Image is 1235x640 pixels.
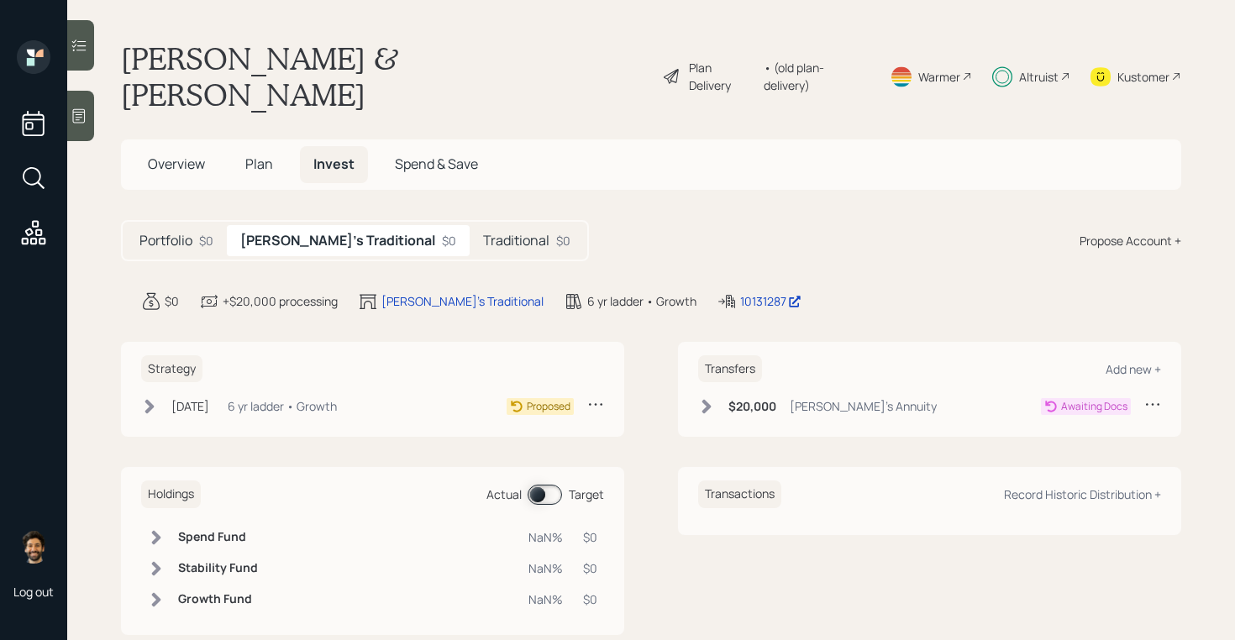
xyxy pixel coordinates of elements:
div: $0 [583,590,597,608]
h6: Transfers [698,355,762,383]
div: Log out [13,584,54,600]
div: Propose Account + [1080,232,1181,249]
h6: Growth Fund [178,592,258,606]
div: Target [569,485,604,503]
div: +$20,000 processing [223,292,338,310]
span: Plan [245,155,273,173]
div: NaN% [528,559,563,577]
h5: Traditional [483,233,549,249]
div: 6 yr ladder • Growth [228,397,337,415]
div: NaN% [528,528,563,546]
div: $0 [442,232,456,249]
div: [DATE] [171,397,209,415]
div: Warmer [918,68,960,86]
div: $0 [556,232,570,249]
div: [PERSON_NAME]'s Annuity [790,397,937,415]
h1: [PERSON_NAME] & [PERSON_NAME] [121,40,649,113]
div: Plan Delivery [689,59,755,94]
div: Record Historic Distribution + [1004,486,1161,502]
h5: Portfolio [139,233,192,249]
h6: Strategy [141,355,202,383]
div: Kustomer [1117,68,1169,86]
span: Overview [148,155,205,173]
div: Altruist [1019,68,1059,86]
span: Spend & Save [395,155,478,173]
h6: $20,000 [728,400,776,414]
div: Add new + [1106,361,1161,377]
div: NaN% [528,590,563,608]
div: $0 [583,528,597,546]
div: • (old plan-delivery) [764,59,870,94]
div: Proposed [527,399,570,414]
div: $0 [165,292,179,310]
div: Awaiting Docs [1061,399,1127,414]
span: Invest [313,155,355,173]
h5: [PERSON_NAME]'s Traditional [240,233,435,249]
div: $0 [583,559,597,577]
div: [PERSON_NAME]'s Traditional [381,292,544,310]
h6: Spend Fund [178,530,258,544]
div: 10131287 [740,292,801,310]
h6: Holdings [141,480,201,508]
h6: Transactions [698,480,781,508]
img: eric-schwartz-headshot.png [17,530,50,564]
div: 6 yr ladder • Growth [587,292,696,310]
div: $0 [199,232,213,249]
h6: Stability Fund [178,561,258,575]
div: Actual [486,485,522,503]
